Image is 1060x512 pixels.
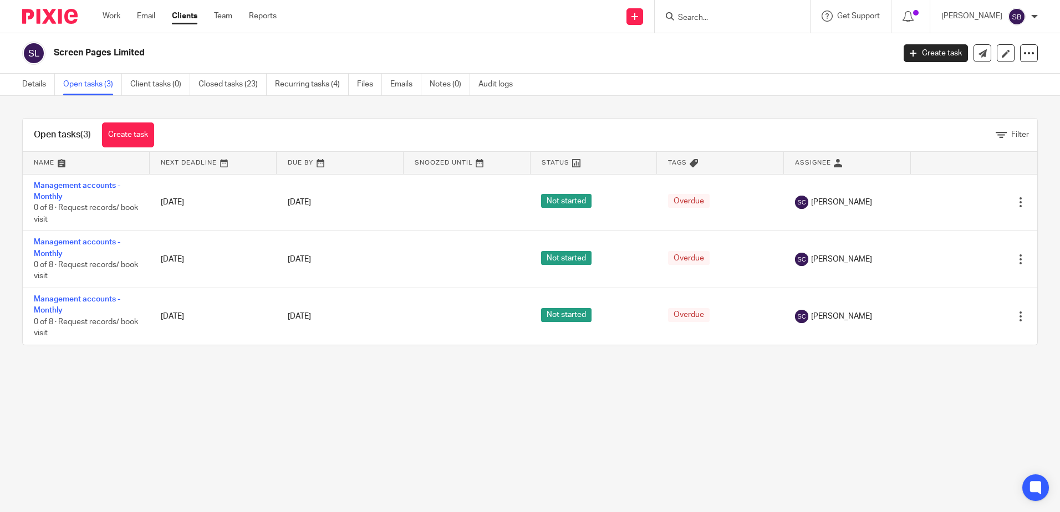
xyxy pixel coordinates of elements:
span: [DATE] [288,313,311,320]
td: [DATE] [150,231,277,288]
p: [PERSON_NAME] [941,11,1002,22]
a: Clients [172,11,197,22]
img: svg%3E [795,196,808,209]
a: Reports [249,11,277,22]
a: Management accounts - Monthly [34,182,120,201]
a: Work [103,11,120,22]
td: [DATE] [150,288,277,345]
a: Files [357,74,382,95]
span: (3) [80,130,91,139]
span: [DATE] [288,198,311,206]
span: Not started [541,194,592,208]
a: Create task [904,44,968,62]
h2: Screen Pages Limited [54,47,720,59]
span: [DATE] [288,255,311,263]
img: svg%3E [22,42,45,65]
span: Snoozed Until [415,160,473,166]
a: Audit logs [478,74,521,95]
a: Client tasks (0) [130,74,190,95]
span: Tags [668,160,687,166]
a: Create task [102,122,154,147]
span: [PERSON_NAME] [811,254,872,265]
span: Not started [541,308,592,322]
img: svg%3E [795,253,808,266]
span: 0 of 8 · Request records/ book visit [34,318,138,337]
span: Get Support [837,12,880,20]
a: Management accounts - Monthly [34,238,120,257]
span: Overdue [668,251,710,265]
a: Email [137,11,155,22]
h1: Open tasks [34,129,91,141]
a: Emails [390,74,421,95]
img: Pixie [22,9,78,24]
a: Open tasks (3) [63,74,122,95]
span: Filter [1011,131,1029,139]
span: Overdue [668,194,710,208]
input: Search [677,13,777,23]
td: [DATE] [150,174,277,231]
a: Management accounts - Monthly [34,295,120,314]
span: 0 of 8 · Request records/ book visit [34,261,138,280]
span: Overdue [668,308,710,322]
span: [PERSON_NAME] [811,311,872,322]
span: 0 of 8 · Request records/ book visit [34,204,138,223]
a: Team [214,11,232,22]
span: Not started [541,251,592,265]
span: [PERSON_NAME] [811,197,872,208]
a: Closed tasks (23) [198,74,267,95]
img: svg%3E [1008,8,1026,25]
a: Recurring tasks (4) [275,74,349,95]
span: Status [542,160,569,166]
a: Notes (0) [430,74,470,95]
img: svg%3E [795,310,808,323]
a: Details [22,74,55,95]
